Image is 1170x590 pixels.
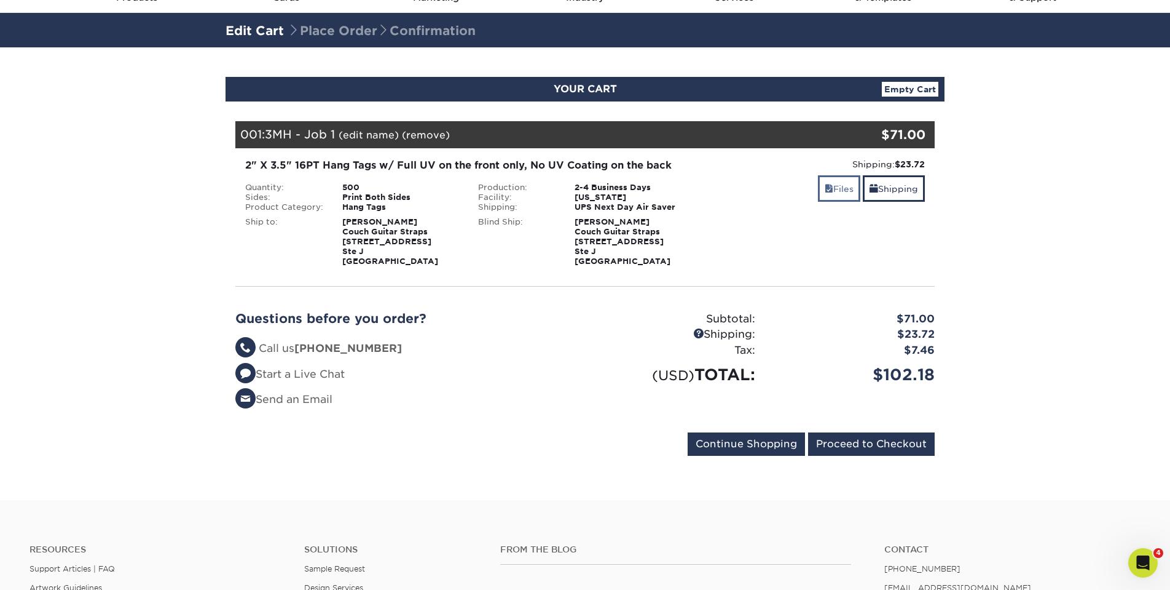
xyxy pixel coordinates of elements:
[304,564,365,573] a: Sample Request
[236,202,333,212] div: Product Category:
[764,363,944,386] div: $102.18
[764,343,944,359] div: $7.46
[245,158,692,173] div: 2" X 3.5" 16PT Hang Tags w/ Full UV on the front only, No UV Coating on the back
[565,202,701,212] div: UPS Next Day Air Saver
[469,217,566,266] div: Blind Ship:
[688,433,805,456] input: Continue Shopping
[235,121,818,148] div: 001:
[469,202,566,212] div: Shipping:
[333,202,469,212] div: Hang Tags
[863,175,925,202] a: Shipping
[585,311,764,327] div: Subtotal:
[565,193,701,202] div: [US_STATE]
[402,129,450,141] a: (remove)
[226,23,284,38] a: Edit Cart
[304,544,482,555] h4: Solutions
[333,183,469,193] div: 500
[565,183,701,193] div: 2-4 Business Days
[333,193,469,202] div: Print Both Sides
[1153,548,1163,558] span: 4
[764,327,944,343] div: $23.72
[342,217,438,266] strong: [PERSON_NAME] Couch Guitar Straps [STREET_ADDRESS] Ste J [GEOGRAPHIC_DATA]
[710,158,925,170] div: Shipping:
[1128,548,1158,578] iframe: Intercom live chat
[882,82,938,97] a: Empty Cart
[236,193,333,202] div: Sides:
[236,183,333,193] div: Quantity:
[575,217,670,266] strong: [PERSON_NAME] Couch Guitar Straps [STREET_ADDRESS] Ste J [GEOGRAPHIC_DATA]
[818,126,925,144] div: $71.00
[235,341,576,357] li: Call us
[652,367,694,383] small: (USD)
[235,368,345,380] a: Start a Live Chat
[884,544,1141,555] a: Contact
[895,159,925,169] strong: $23.72
[554,83,617,95] span: YOUR CART
[294,342,402,354] strong: [PHONE_NUMBER]
[29,544,286,555] h4: Resources
[288,23,476,38] span: Place Order Confirmation
[585,327,764,343] div: Shipping:
[870,184,878,194] span: shipping
[585,363,764,386] div: TOTAL:
[884,564,960,573] a: [PHONE_NUMBER]
[825,184,833,194] span: files
[339,129,399,141] a: (edit name)
[500,544,851,555] h4: From the Blog
[469,183,566,193] div: Production:
[585,343,764,359] div: Tax:
[236,217,333,266] div: Ship to:
[764,311,944,327] div: $71.00
[235,311,576,326] h2: Questions before you order?
[818,175,860,202] a: Files
[808,433,935,456] input: Proceed to Checkout
[469,193,566,202] div: Facility:
[235,393,332,405] a: Send an Email
[265,127,335,141] span: 3MH - Job 1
